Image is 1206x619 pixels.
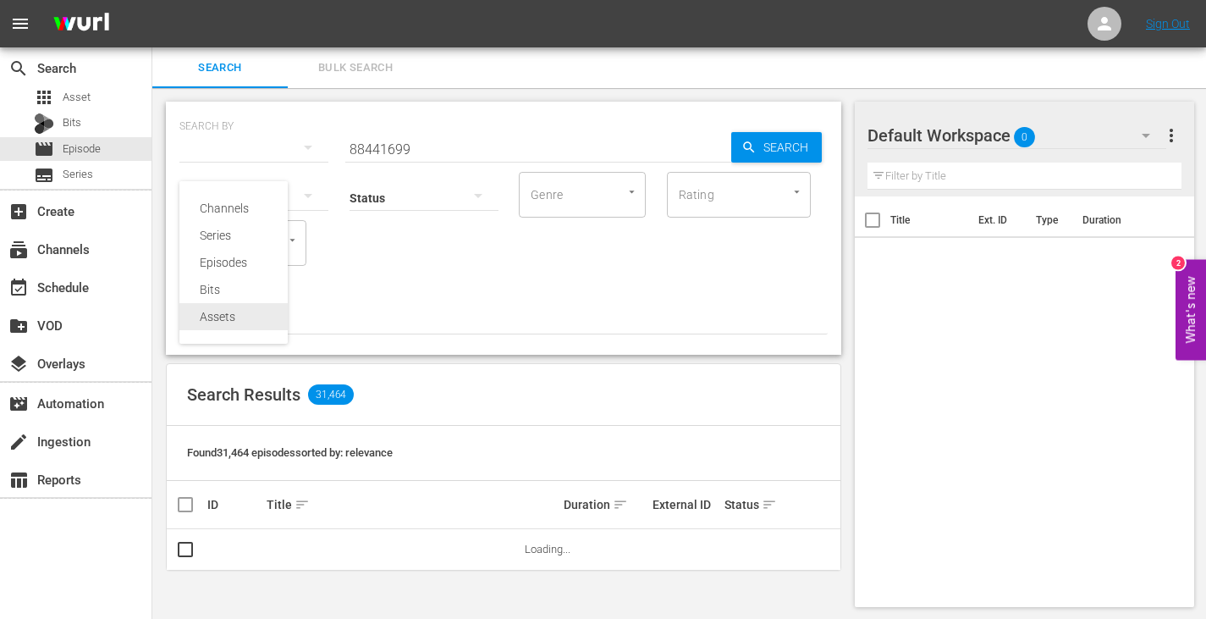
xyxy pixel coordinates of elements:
[200,195,267,222] div: Channels
[200,303,267,330] div: Assets
[1171,256,1185,269] div: 2
[200,249,267,276] div: Episodes
[200,276,267,303] div: Bits
[200,222,267,249] div: Series
[1176,259,1206,360] button: Open Feedback Widget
